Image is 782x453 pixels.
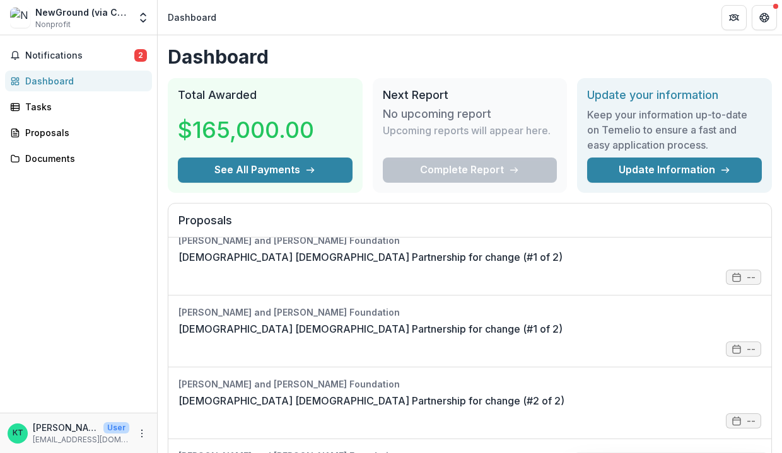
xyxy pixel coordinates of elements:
[35,6,129,19] div: NewGround (via Community Partners)
[163,8,221,26] nav: breadcrumb
[178,249,563,265] a: [DEMOGRAPHIC_DATA] [DEMOGRAPHIC_DATA] Partnership for change (#1 of 2)
[5,45,152,66] button: Notifications2
[178,113,314,147] h3: $165,000.00
[25,126,142,139] div: Proposals
[35,19,71,30] span: Nonprofit
[10,8,30,28] img: NewGround (via Community Partners)
[383,107,491,121] h3: No upcoming report
[134,426,149,441] button: More
[383,123,551,138] p: Upcoming reports will appear here.
[13,429,23,437] div: Kelly Thomas
[168,11,216,24] div: Dashboard
[5,96,152,117] a: Tasks
[103,422,129,433] p: User
[5,148,152,169] a: Documents
[5,122,152,143] a: Proposals
[721,5,747,30] button: Partners
[178,393,564,408] a: [DEMOGRAPHIC_DATA] [DEMOGRAPHIC_DATA] Partnership for change (#2 of 2)
[587,107,762,152] h3: Keep your information up-to-date on Temelio to ensure a fast and easy application process.
[178,321,563,336] a: [DEMOGRAPHIC_DATA] [DEMOGRAPHIC_DATA] Partnership for change (#1 of 2)
[33,421,98,434] p: [PERSON_NAME]
[178,214,761,238] h2: Proposals
[587,158,762,183] a: Update Information
[178,88,353,102] h2: Total Awarded
[134,49,147,62] span: 2
[178,158,353,183] button: See All Payments
[752,5,777,30] button: Get Help
[33,434,129,445] p: [EMAIL_ADDRESS][DOMAIN_NAME]
[168,45,772,68] h1: Dashboard
[134,5,152,30] button: Open entity switcher
[25,152,142,165] div: Documents
[587,88,762,102] h2: Update your information
[383,88,557,102] h2: Next Report
[25,50,134,61] span: Notifications
[25,74,142,88] div: Dashboard
[25,100,142,113] div: Tasks
[5,71,152,91] a: Dashboard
